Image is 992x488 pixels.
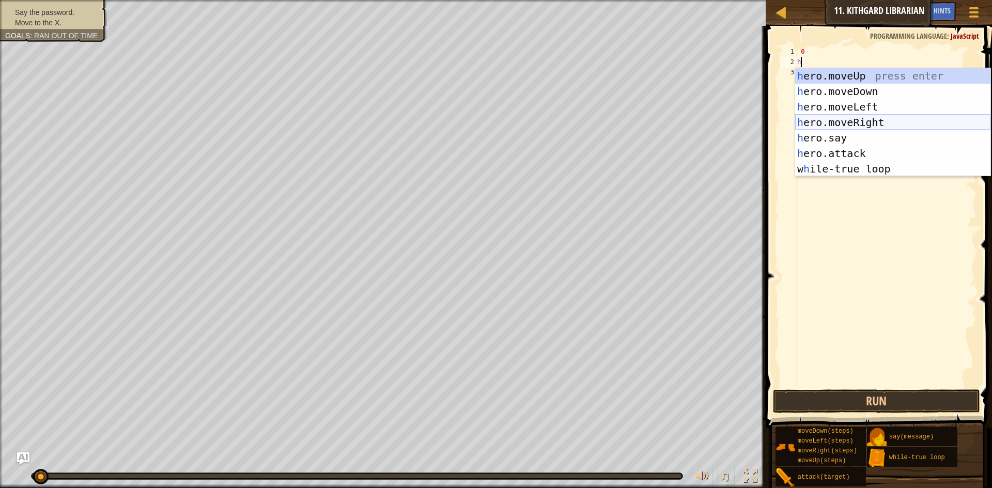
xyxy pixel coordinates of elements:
[692,467,712,488] button: Adjust volume
[798,428,854,435] span: moveDown(steps)
[889,433,934,440] span: say(message)
[5,18,99,28] li: Move to the X.
[30,32,34,40] span: :
[740,467,761,488] button: Toggle fullscreen
[776,437,795,457] img: portrait.png
[867,448,887,468] img: portrait.png
[961,2,987,26] button: Show game menu
[798,447,857,454] span: moveRight(steps)
[951,31,979,41] span: JavaScript
[780,46,797,57] div: 1
[776,468,795,487] img: portrait.png
[780,57,797,67] div: 2
[889,454,945,461] span: while-true loop
[906,6,923,15] span: Ask AI
[798,457,846,464] span: moveUp(steps)
[947,31,951,41] span: :
[15,8,74,17] span: Say the password.
[780,67,797,77] div: 3
[867,428,887,447] img: portrait.png
[15,19,61,27] span: Move to the X.
[34,32,98,40] span: Ran out of time
[718,467,735,488] button: ♫
[720,468,730,484] span: ♫
[934,6,951,15] span: Hints
[17,452,29,465] button: Ask AI
[5,7,99,18] li: Say the password.
[773,389,980,413] button: Run
[870,31,947,41] span: Programming language
[798,474,850,481] span: attack(target)
[798,437,854,445] span: moveLeft(steps)
[5,32,30,40] span: Goals
[901,2,928,21] button: Ask AI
